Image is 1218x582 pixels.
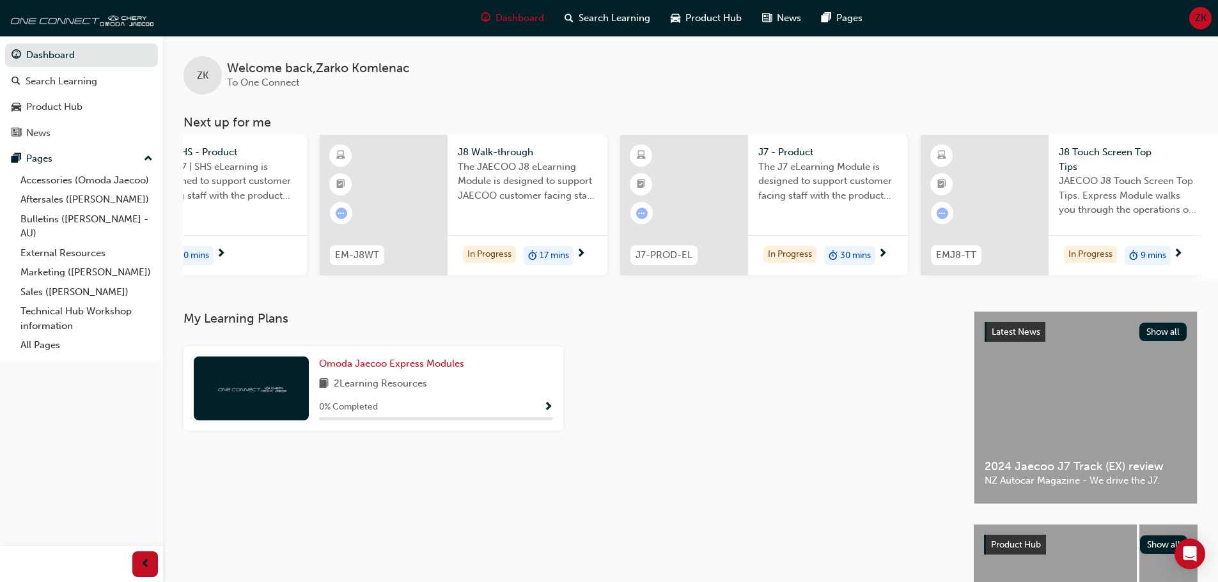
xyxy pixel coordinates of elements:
[334,376,427,392] span: 2 Learning Resources
[840,249,871,263] span: 30 mins
[636,208,648,219] span: learningRecordVerb_ATTEMPT-icon
[777,11,801,26] span: News
[15,282,158,302] a: Sales ([PERSON_NAME])
[763,246,816,263] div: In Progress
[1195,11,1206,26] span: ZK
[937,176,946,193] span: booktick-icon
[1189,7,1212,29] button: ZK
[937,148,946,164] span: learningResourceType_ELEARNING-icon
[15,190,158,210] a: Aftersales ([PERSON_NAME])
[985,459,1187,474] span: 2024 Jaecoo J7 Track (EX) review
[758,160,898,203] span: The J7 eLearning Module is designed to support customer facing staff with the product and sales i...
[984,535,1187,555] a: Product HubShow all
[216,249,226,260] span: next-icon
[463,246,516,263] div: In Progress
[12,153,21,165] span: pages-icon
[974,311,1198,504] a: Latest NewsShow all2024 Jaecoo J7 Track (EX) reviewNZ Autocar Magazine - We drive the J7.
[836,11,863,26] span: Pages
[227,77,299,88] span: To One Connect
[336,176,345,193] span: booktick-icon
[12,76,20,88] span: search-icon
[829,247,838,264] span: duration-icon
[991,539,1041,550] span: Product Hub
[12,102,21,113] span: car-icon
[319,376,329,392] span: book-icon
[936,248,976,263] span: EMJ8-TT
[6,5,153,31] img: oneconnect
[5,43,158,67] a: Dashboard
[540,249,569,263] span: 17 mins
[752,5,811,31] a: news-iconNews
[543,399,553,415] button: Show Progress
[320,135,607,275] a: EM-J8WTJ8 Walk-throughThe JAECOO J8 eLearning Module is designed to support JAECOO customer facin...
[178,249,209,263] span: 30 mins
[336,148,345,164] span: learningResourceType_ELEARNING-icon
[157,145,297,160] span: J7 | SHS - Product
[758,145,898,160] span: J7 - Product
[660,5,752,31] a: car-iconProduct Hub
[1141,249,1166,263] span: 9 mins
[216,382,286,394] img: oneconnect
[458,160,597,203] span: The JAECOO J8 eLearning Module is designed to support JAECOO customer facing staff with the produ...
[822,10,831,26] span: pages-icon
[197,68,208,83] span: ZK
[319,358,464,369] span: Omoda Jaecoo Express Modules
[579,11,650,26] span: Search Learning
[1173,249,1183,260] span: next-icon
[1129,247,1138,264] span: duration-icon
[12,128,21,139] span: news-icon
[992,326,1040,337] span: Latest News
[543,402,553,413] span: Show Progress
[141,556,150,572] span: prev-icon
[985,473,1187,488] span: NZ Autocar Magazine - We drive the J7.
[811,5,873,31] a: pages-iconPages
[5,95,158,119] a: Product Hub
[319,356,469,371] a: Omoda Jaecoo Express Modules
[163,115,1218,130] h3: Next up for me
[1059,174,1198,217] span: JAECOO J8 Touch Screen Top Tips. Express Module walks you through the operations of the J8 touch ...
[565,10,574,26] span: search-icon
[183,311,953,326] h3: My Learning Plans
[1175,539,1205,569] div: Open Intercom Messenger
[762,10,772,26] span: news-icon
[471,5,554,31] a: guage-iconDashboard
[1139,323,1187,341] button: Show all
[921,135,1208,275] a: EMJ8-TTJ8 Touch Screen Top TipsJAECOO J8 Touch Screen Top Tips. Express Module walks you through ...
[15,302,158,335] a: Technical Hub Workshop information
[481,10,490,26] span: guage-icon
[15,263,158,282] a: Marketing ([PERSON_NAME])
[5,70,158,93] a: Search Learning
[15,210,158,243] a: Bulletins ([PERSON_NAME] - AU)
[1059,145,1198,174] span: J8 Touch Screen Top Tips
[636,248,692,263] span: J7-PROD-EL
[5,41,158,147] button: DashboardSearch LearningProduct HubNews
[15,171,158,190] a: Accessories (Omoda Jaecoo)
[12,50,21,61] span: guage-icon
[157,160,297,203] span: The J7 | SHS eLearning is designed to support customer facing staff with the product and sales in...
[985,322,1187,342] a: Latest NewsShow all
[5,121,158,145] a: News
[458,145,597,160] span: J8 Walk-through
[576,249,586,260] span: next-icon
[26,100,82,114] div: Product Hub
[637,148,646,164] span: learningResourceType_ELEARNING-icon
[937,208,948,219] span: learningRecordVerb_ATTEMPT-icon
[26,151,52,166] div: Pages
[319,400,378,415] span: 0 % Completed
[227,61,410,76] span: Welcome back , Zarko Komlenac
[637,176,646,193] span: booktick-icon
[26,74,97,89] div: Search Learning
[15,243,158,263] a: External Resources
[528,247,537,264] span: duration-icon
[878,249,887,260] span: next-icon
[554,5,660,31] a: search-iconSearch Learning
[685,11,742,26] span: Product Hub
[15,335,158,355] a: All Pages
[1140,535,1188,554] button: Show all
[671,10,680,26] span: car-icon
[26,126,51,141] div: News
[5,147,158,171] button: Pages
[336,208,347,219] span: learningRecordVerb_ATTEMPT-icon
[144,151,153,167] span: up-icon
